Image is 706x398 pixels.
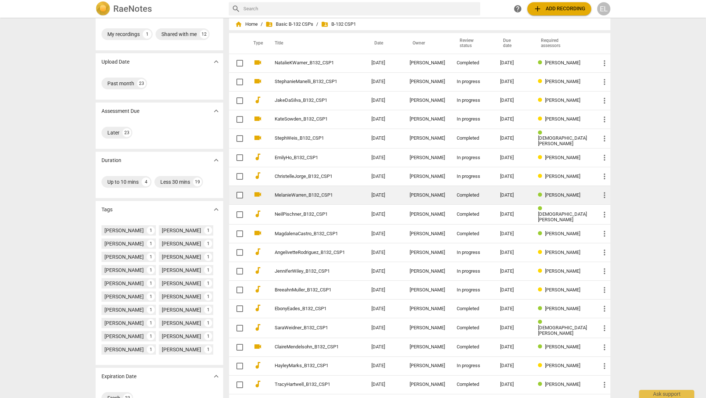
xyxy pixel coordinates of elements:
[457,269,488,274] div: In progress
[253,114,262,123] span: videocam
[457,212,488,217] div: Completed
[253,323,262,332] span: audiotrack
[527,2,591,15] button: Upload
[147,253,155,261] div: 1
[366,148,404,167] td: [DATE]
[511,2,524,15] a: Help
[275,325,345,331] a: SaraWeidner_B132_CSP1
[457,174,488,179] div: In progress
[211,105,222,116] button: Show more
[212,156,221,165] span: expand_more
[538,192,545,198] span: Review status: completed
[212,372,221,381] span: expand_more
[275,306,345,312] a: EbonyEades_B132_CSP1
[410,60,445,66] div: [PERSON_NAME]
[211,155,222,166] button: Show more
[275,344,345,350] a: ClaireMendelsohn_B132_CSP1
[545,344,580,349] span: [PERSON_NAME]
[104,333,144,340] div: [PERSON_NAME]
[410,250,445,255] div: [PERSON_NAME]
[96,1,223,16] a: LogoRaeNotes
[366,205,404,225] td: [DATE]
[161,31,197,38] div: Shared with me
[457,116,488,122] div: In progress
[143,30,151,39] div: 1
[147,240,155,248] div: 1
[600,304,609,313] span: more_vert
[500,344,526,350] div: [DATE]
[107,31,140,38] div: My recordings
[410,363,445,369] div: [PERSON_NAME]
[253,342,262,351] span: videocam
[538,363,545,368] span: Review status: in progress
[366,72,404,91] td: [DATE]
[253,380,262,388] span: audiotrack
[410,174,445,179] div: [PERSON_NAME]
[538,344,545,349] span: Review status: completed
[538,130,545,136] span: Review status: completed
[211,371,222,382] button: Show more
[366,375,404,394] td: [DATE]
[457,231,488,237] div: Completed
[545,306,580,311] span: [PERSON_NAME]
[253,171,262,180] span: audiotrack
[162,266,201,274] div: [PERSON_NAME]
[275,382,345,387] a: TracyHartwell_B132_CSP1
[538,381,545,387] span: Review status: completed
[451,33,494,54] th: Review status
[104,293,144,300] div: [PERSON_NAME]
[600,191,609,200] span: more_vert
[147,306,155,314] div: 1
[204,240,212,248] div: 1
[266,33,366,54] th: Title
[457,325,488,331] div: Completed
[265,21,313,28] span: Basic B-132 CSPs
[600,210,609,219] span: more_vert
[104,227,144,234] div: [PERSON_NAME]
[513,4,522,13] span: help
[275,287,345,293] a: BreeahnMuller_B132_CSP1
[600,267,609,276] span: more_vert
[457,136,488,141] div: Completed
[457,193,488,198] div: Completed
[142,178,150,186] div: 4
[243,3,477,15] input: Search
[600,248,609,257] span: more_vert
[101,107,139,115] p: Assessment Due
[538,155,545,160] span: Review status: in progress
[275,60,345,66] a: NatalieKWarner_B132_CSP1
[545,60,580,65] span: [PERSON_NAME]
[204,226,212,234] div: 1
[104,346,144,353] div: [PERSON_NAME]
[410,325,445,331] div: [PERSON_NAME]
[500,231,526,237] div: [DATE]
[162,306,201,313] div: [PERSON_NAME]
[275,363,345,369] a: HayleyMarks_B132_CSP1
[538,306,545,311] span: Review status: completed
[410,231,445,237] div: [PERSON_NAME]
[500,136,526,141] div: [DATE]
[545,363,580,368] span: [PERSON_NAME]
[410,155,445,161] div: [PERSON_NAME]
[500,212,526,217] div: [DATE]
[600,380,609,389] span: more_vert
[253,153,262,161] span: audiotrack
[366,167,404,186] td: [DATE]
[235,21,258,28] span: Home
[235,21,242,28] span: home
[253,285,262,294] span: audiotrack
[500,98,526,103] div: [DATE]
[366,281,404,300] td: [DATE]
[366,33,404,54] th: Date
[597,2,610,15] button: EL
[500,382,526,387] div: [DATE]
[500,250,526,255] div: [DATE]
[410,116,445,122] div: [PERSON_NAME]
[275,212,345,217] a: NeilPischner_B132_CSP1
[321,21,356,28] span: B-132 CSP1
[545,250,580,255] span: [PERSON_NAME]
[457,363,488,369] div: In progress
[253,58,262,67] span: videocam
[366,91,404,110] td: [DATE]
[162,253,201,261] div: [PERSON_NAME]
